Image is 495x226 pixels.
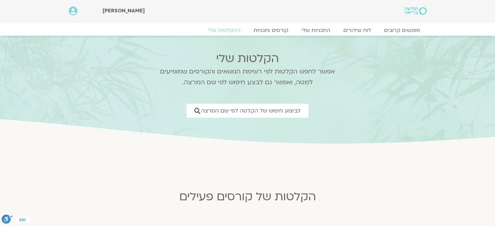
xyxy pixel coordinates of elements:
a: ההקלטות שלי [201,27,247,33]
a: לוח שידורים [337,27,378,33]
span: [PERSON_NAME] [103,7,145,14]
a: התכניות שלי [295,27,337,33]
a: קורסים ותכניות [247,27,295,33]
a: מפגשים קרובים [378,27,427,33]
span: לביצוע חיפוש של הקלטה לפי שם המרצה [201,108,301,114]
h2: הקלטות של קורסים פעילים [88,190,407,203]
nav: Menu [69,27,427,33]
a: לביצוע חיפוש של הקלטה לפי שם המרצה [186,104,309,118]
h2: הקלטות שלי [152,52,344,65]
p: אפשר לחפש הקלטות לפי רשימת הנושאים והקורסים שמופיעים למטה, ואפשר גם לבצע חיפוש לפי שם המרצה. [152,66,344,88]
